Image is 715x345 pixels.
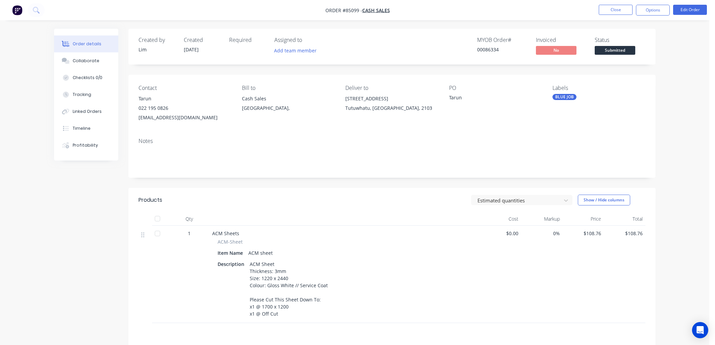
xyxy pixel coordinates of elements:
span: ACM Sheets [212,230,239,237]
button: Close [599,5,633,15]
button: Checklists 0/0 [54,69,118,86]
div: ACM Sheet Thickness: 3mm Size: 1220 x 2440 Colour: Gloss White // Service Coat Please Cut This Sh... [247,259,330,319]
div: Created [184,37,221,43]
div: Timeline [73,125,91,131]
span: No [536,46,576,54]
div: Price [563,212,604,226]
span: 1 [188,230,191,237]
span: ACM-Sheet [218,238,243,245]
div: Deliver to [345,85,438,91]
div: Tutuwhatu, [GEOGRAPHIC_DATA], 2103 [345,103,438,113]
div: [GEOGRAPHIC_DATA], [242,103,335,113]
span: [DATE] [184,46,199,53]
button: Timeline [54,120,118,137]
div: PO [449,85,542,91]
div: Contact [139,85,231,91]
div: Lim [139,46,176,53]
span: Order #85099 - [325,7,362,14]
div: Created by [139,37,176,43]
div: Tarun [449,94,534,103]
div: Linked Orders [73,108,102,115]
div: Order details [73,41,101,47]
div: BLUE JOB [552,94,576,100]
div: Item Name [218,248,246,258]
div: Tracking [73,92,91,98]
div: Status [595,37,645,43]
button: Options [636,5,670,16]
div: [EMAIL_ADDRESS][DOMAIN_NAME] [139,113,231,122]
div: [STREET_ADDRESS]Tutuwhatu, [GEOGRAPHIC_DATA], 2103 [345,94,438,116]
div: Qty [169,212,209,226]
div: 00086334 [477,46,528,53]
div: 022 195 0826 [139,103,231,113]
div: ACM sheet [246,248,275,258]
button: Edit Order [673,5,707,15]
div: Total [604,212,645,226]
div: Cash Sales [242,94,335,103]
button: Collaborate [54,52,118,69]
span: 0% [524,230,560,237]
img: Factory [12,5,22,15]
div: Assigned to [274,37,342,43]
div: [STREET_ADDRESS] [345,94,438,103]
button: Show / Hide columns [578,195,630,205]
span: $108.76 [607,230,643,237]
button: Order details [54,35,118,52]
div: Notes [139,138,645,144]
div: Tarun022 195 0826[EMAIL_ADDRESS][DOMAIN_NAME] [139,94,231,122]
div: Profitability [73,142,98,148]
div: Checklists 0/0 [73,75,102,81]
div: Description [218,259,247,269]
div: Invoiced [536,37,587,43]
button: Profitability [54,137,118,154]
div: MYOB Order # [477,37,528,43]
span: $0.00 [483,230,519,237]
button: Tracking [54,86,118,103]
div: Markup [521,212,563,226]
div: Tarun [139,94,231,103]
div: Labels [552,85,645,91]
div: Bill to [242,85,335,91]
div: Cost [480,212,521,226]
button: Submitted [595,46,635,56]
button: Add team member [274,46,320,55]
div: Open Intercom Messenger [692,322,708,338]
a: Cash Sales [362,7,390,14]
span: Submitted [595,46,635,54]
div: Required [229,37,266,43]
div: Products [139,196,162,204]
span: $108.76 [565,230,601,237]
button: Linked Orders [54,103,118,120]
div: Cash Sales[GEOGRAPHIC_DATA], [242,94,335,116]
button: Add team member [270,46,320,55]
div: Collaborate [73,58,99,64]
